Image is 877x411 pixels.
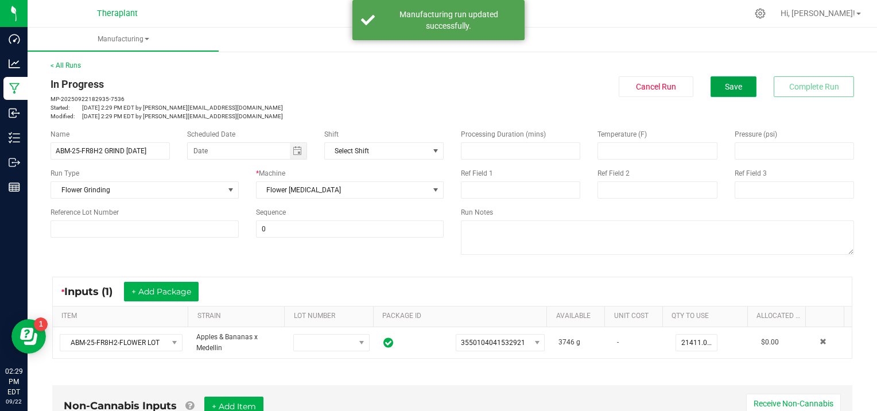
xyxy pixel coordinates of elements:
[9,107,20,119] inline-svg: Inbound
[576,338,580,346] span: g
[461,130,546,138] span: Processing Duration (mins)
[725,82,742,91] span: Save
[28,34,219,44] span: Manufacturing
[51,182,224,198] span: Flower Grinding
[257,182,429,198] span: Flower [MEDICAL_DATA]
[51,95,444,103] p: MP-20250922182935-7536
[51,103,82,112] span: Started:
[51,168,79,179] span: Run Type
[461,339,525,347] span: 3550104041532921
[294,312,369,321] a: LOT NUMBERSortable
[753,8,767,19] div: Manage settings
[5,397,22,406] p: 09/22
[711,76,756,97] button: Save
[9,132,20,144] inline-svg: Inventory
[324,142,444,160] span: NO DATA FOUND
[290,143,306,159] span: Toggle calendar
[61,312,184,321] a: ITEMSortable
[814,312,840,321] a: Sortable
[51,130,69,138] span: Name
[11,319,46,354] iframe: Resource center
[774,76,854,97] button: Complete Run
[556,312,600,321] a: AVAILABLESortable
[188,143,290,159] input: Date
[597,169,630,177] span: Ref Field 2
[97,9,138,18] span: Theraplant
[383,336,393,350] span: In Sync
[735,169,767,177] span: Ref Field 3
[461,208,493,216] span: Run Notes
[64,285,124,298] span: Inputs (1)
[9,181,20,193] inline-svg: Reports
[34,317,48,331] iframe: Resource center unread badge
[597,130,647,138] span: Temperature (F)
[789,82,839,91] span: Complete Run
[461,169,493,177] span: Ref Field 1
[781,9,855,18] span: Hi, [PERSON_NAME]!
[51,76,444,92] div: In Progress
[60,335,168,351] span: ABM-25-FR8H2-FLOWER LOT
[60,334,183,351] span: NO DATA FOUND
[51,112,82,121] span: Modified:
[124,282,199,301] button: + Add Package
[735,130,777,138] span: Pressure (psi)
[196,333,258,352] span: Apples & Bananas x Medellin
[614,312,658,321] a: Unit CostSortable
[9,58,20,69] inline-svg: Analytics
[672,312,743,321] a: QTY TO USESortable
[324,130,339,138] span: Shift
[256,208,286,216] span: Sequence
[756,312,801,321] a: Allocated CostSortable
[28,28,219,52] a: Manufacturing
[259,169,285,177] span: Machine
[325,143,429,159] span: Select Shift
[9,83,20,94] inline-svg: Manufacturing
[617,338,619,346] span: -
[51,103,444,112] p: [DATE] 2:29 PM EDT by [PERSON_NAME][EMAIL_ADDRESS][DOMAIN_NAME]
[382,312,542,321] a: PACKAGE IDSortable
[187,130,235,138] span: Scheduled Date
[619,76,693,97] button: Cancel Run
[761,338,779,346] span: $0.00
[51,112,444,121] p: [DATE] 2:29 PM EDT by [PERSON_NAME][EMAIL_ADDRESS][DOMAIN_NAME]
[197,312,280,321] a: STRAINSortable
[51,61,81,69] a: < All Runs
[636,82,676,91] span: Cancel Run
[5,366,22,397] p: 02:29 PM EDT
[51,208,119,216] span: Reference Lot Number
[9,33,20,45] inline-svg: Dashboard
[381,9,516,32] div: Manufacturing run updated successfully.
[558,338,575,346] span: 3746
[9,157,20,168] inline-svg: Outbound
